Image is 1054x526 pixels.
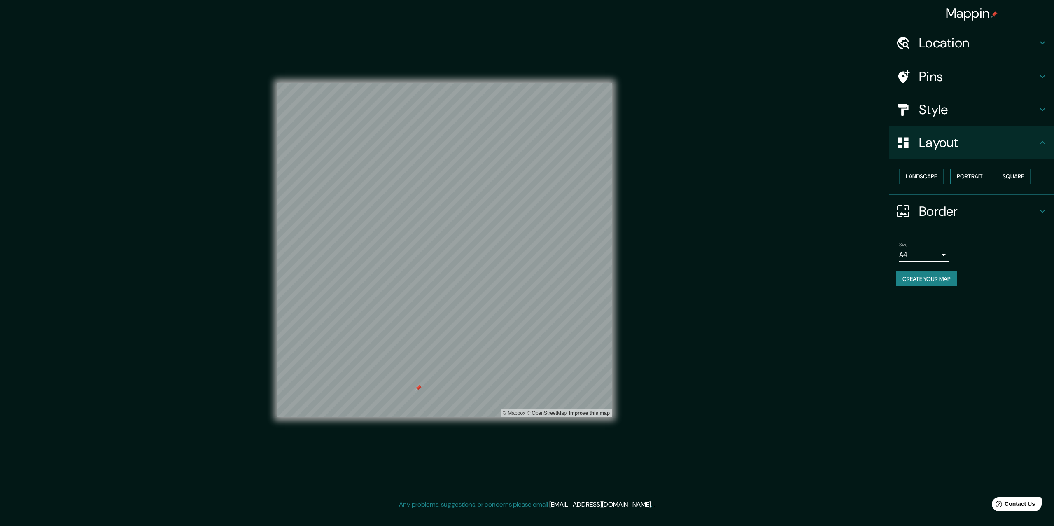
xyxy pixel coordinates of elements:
a: Map feedback [569,410,610,416]
label: Size [899,241,908,248]
a: [EMAIL_ADDRESS][DOMAIN_NAME] [549,500,651,509]
div: Pins [889,60,1054,93]
button: Create your map [896,271,957,287]
div: Style [889,93,1054,126]
div: Border [889,195,1054,228]
a: Mapbox [503,410,525,416]
div: Layout [889,126,1054,159]
a: OpenStreetMap [527,410,567,416]
img: pin-icon.png [991,11,998,18]
h4: Layout [919,134,1038,151]
p: Any problems, suggestions, or concerns please email . [399,500,652,510]
h4: Style [919,101,1038,118]
button: Landscape [899,169,944,184]
h4: Pins [919,68,1038,85]
iframe: Help widget launcher [981,494,1045,517]
button: Square [996,169,1031,184]
div: . [652,500,653,510]
h4: Mappin [946,5,998,21]
h4: Location [919,35,1038,51]
canvas: Map [277,83,612,417]
button: Portrait [950,169,989,184]
div: Location [889,26,1054,59]
h4: Border [919,203,1038,220]
div: A4 [899,248,949,262]
div: . [653,500,655,510]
